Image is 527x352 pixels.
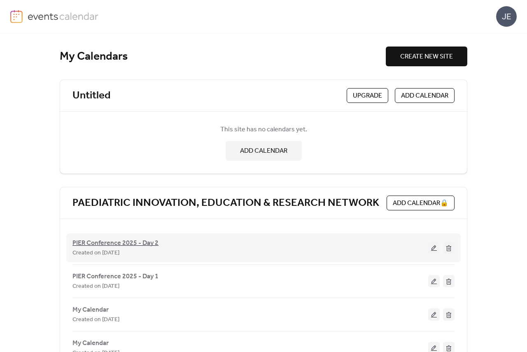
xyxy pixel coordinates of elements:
[72,282,119,291] span: Created on [DATE]
[28,10,99,22] img: logo-type
[10,10,23,23] img: logo
[347,88,388,103] button: Upgrade
[400,52,453,62] span: CREATE NEW SITE
[395,88,455,103] button: ADD CALENDAR
[226,141,302,161] button: ADD CALENDAR
[386,47,467,66] button: CREATE NEW SITE
[72,308,109,312] a: My Calendar
[72,274,159,279] a: PIER Conference 2025 - Day 1
[353,91,382,101] span: Upgrade
[72,305,109,315] span: My Calendar
[220,125,307,135] span: This site has no calendars yet.
[72,238,159,248] span: PIER Conference 2025 - Day 2
[240,146,287,156] span: ADD CALENDAR
[72,248,119,258] span: Created on [DATE]
[401,91,448,101] span: ADD CALENDAR
[72,196,379,210] a: PAEDIATRIC INNOVATION, EDUCATION & RESEARCH NETWORK
[72,338,109,348] span: My Calendar
[72,315,119,325] span: Created on [DATE]
[72,89,110,103] a: Untitled
[60,49,386,64] div: My Calendars
[496,6,517,27] div: JE
[72,272,159,282] span: PIER Conference 2025 - Day 1
[72,241,159,246] a: PIER Conference 2025 - Day 2
[72,341,109,345] a: My Calendar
